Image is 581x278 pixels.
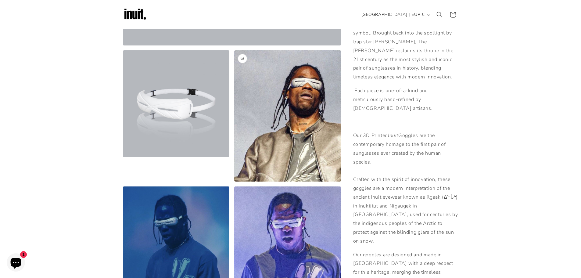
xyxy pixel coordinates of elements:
p: Our 3D Printed Goggles are the contemporary homage to the first pair of sunglasses ever created b... [353,131,458,245]
summary: Search [433,8,446,21]
p: Historically, the craftsmanship required to carve this piece made it an exclusive status symbol. ... [353,11,458,81]
em: Inuit [388,132,398,139]
span: Each piece is one-of-a-kind and meticulously hand-refined by [DEMOGRAPHIC_DATA] artisans. [353,87,433,112]
inbox-online-store-chat: Shopify online store chat [5,253,27,273]
button: [GEOGRAPHIC_DATA] | EUR € [358,9,433,20]
img: Inuit Logo [123,2,147,27]
span: [GEOGRAPHIC_DATA] | EUR € [361,11,425,18]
